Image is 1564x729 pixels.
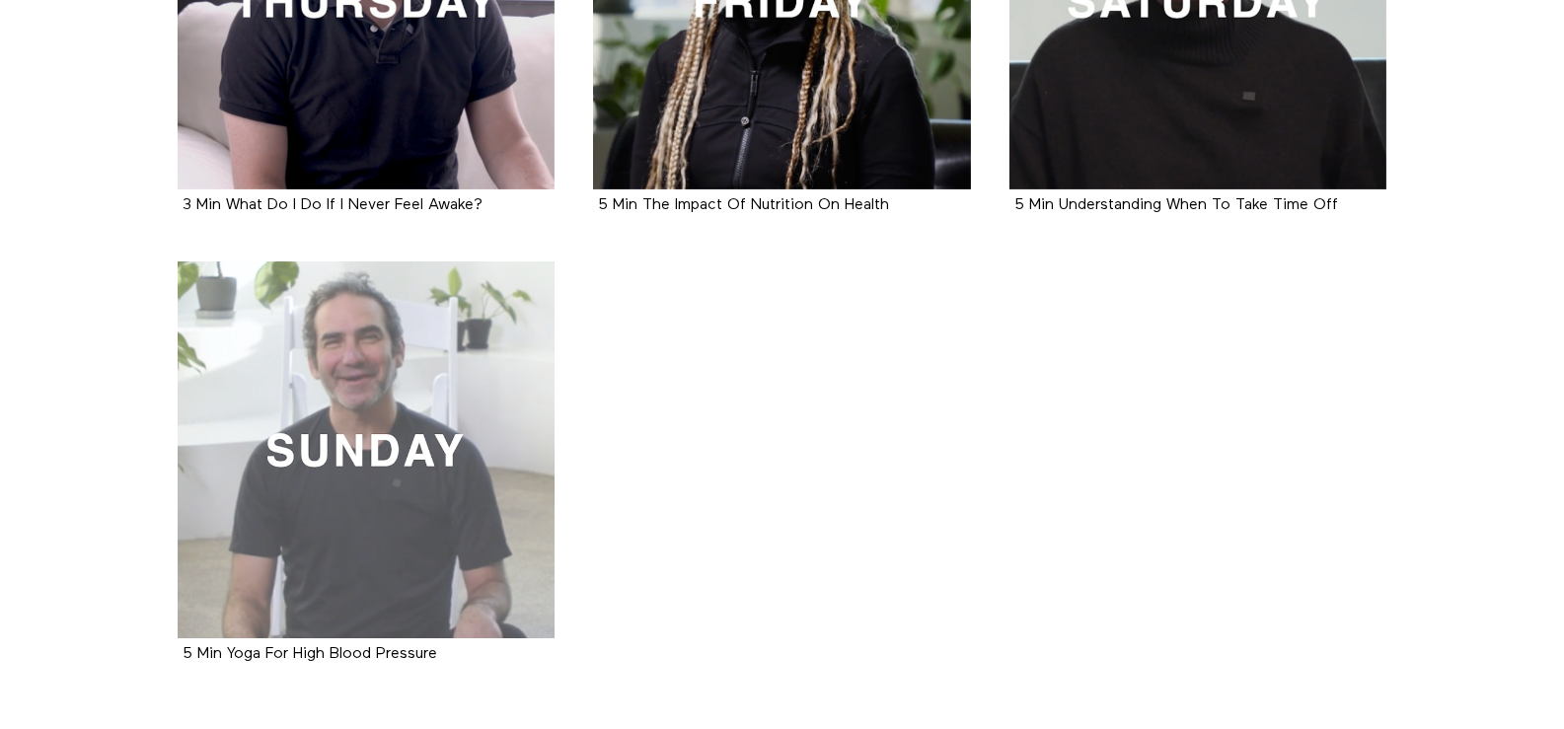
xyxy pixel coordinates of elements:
strong: 5 Min Understanding When To Take Time Off [1014,197,1338,213]
a: 5 Min Yoga For High Blood Pressure [178,261,556,639]
a: 5 Min The Impact Of Nutrition On Health [598,197,889,212]
strong: 5 Min The Impact Of Nutrition On Health [598,197,889,213]
a: 5 Min Understanding When To Take Time Off [1014,197,1338,212]
strong: 5 Min Yoga For High Blood Pressure [183,646,437,662]
a: 3 Min What Do I Do If I Never Feel Awake? [183,197,483,212]
strong: 3 Min What Do I Do If I Never Feel Awake? [183,197,483,213]
a: 5 Min Yoga For High Blood Pressure [183,646,437,661]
